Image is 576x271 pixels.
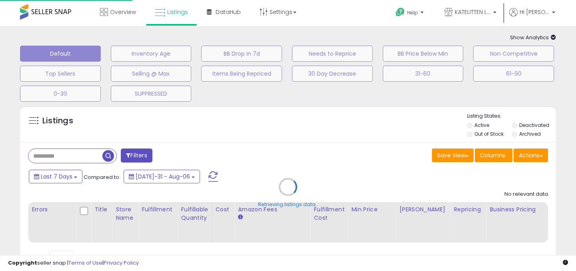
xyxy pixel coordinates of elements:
strong: Copyright [8,259,37,267]
button: Non Competitive [473,46,554,62]
a: Help [389,1,432,26]
button: SUPPRESSED [111,86,192,102]
button: Items Being Repriced [201,66,282,82]
button: 0-30 [20,86,101,102]
span: Help [407,9,418,16]
button: Top Sellers [20,66,101,82]
span: Listings [167,8,188,16]
div: seller snap | | [8,259,139,267]
button: BB Price Below Min [383,46,464,62]
span: DataHub [216,8,241,16]
div: Retrieving listings data.. [258,201,318,208]
button: Inventory Age [111,46,192,62]
button: Default [20,46,101,62]
button: 30 Day Decrease [292,66,373,82]
span: Overview [110,8,136,16]
a: Hi [PERSON_NAME] [509,8,555,26]
i: Get Help [395,7,405,17]
span: KATELITTEN LLC [455,8,491,16]
button: Needs to Reprice [292,46,373,62]
span: Hi [PERSON_NAME] [520,8,550,16]
span: Show Analytics [510,34,556,41]
button: 61-90 [473,66,554,82]
button: BB Drop in 7d [201,46,282,62]
button: 31-60 [383,66,464,82]
button: Selling @ Max [111,66,192,82]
